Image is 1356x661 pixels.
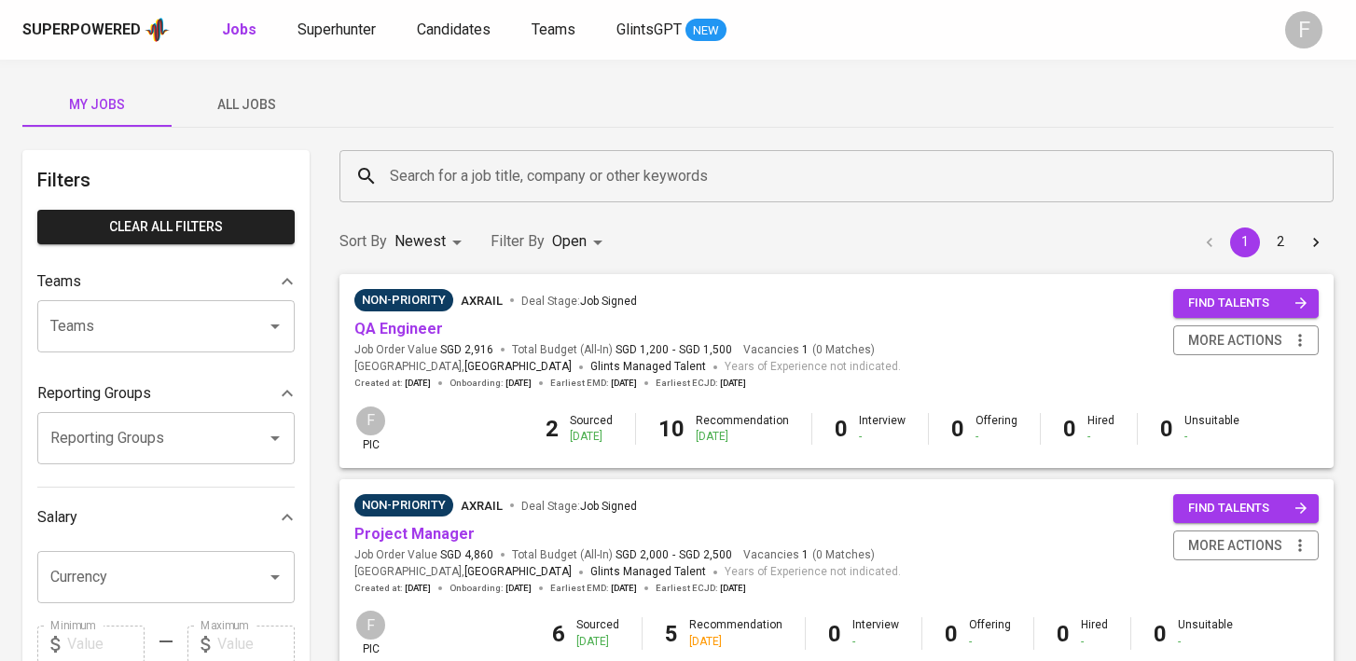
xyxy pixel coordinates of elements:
[975,413,1017,445] div: Offering
[37,210,295,244] button: Clear All filters
[354,289,453,311] div: Sufficient Talents in Pipeline
[975,429,1017,445] div: -
[570,429,613,445] div: [DATE]
[1178,617,1233,649] div: Unsuitable
[743,342,875,358] span: Vacancies ( 0 Matches )
[696,413,789,445] div: Recommendation
[1173,530,1319,561] button: more actions
[835,416,848,442] b: 0
[1184,413,1239,445] div: Unsuitable
[1081,634,1108,650] div: -
[1063,416,1076,442] b: 0
[354,582,431,595] span: Created at :
[461,499,503,513] span: Axrail
[656,377,746,390] span: Earliest ECJD :
[616,19,726,42] a: GlintsGPT NEW
[616,547,669,563] span: SGD 2,000
[262,425,288,451] button: Open
[464,358,572,377] span: [GEOGRAPHIC_DATA]
[685,21,726,40] span: NEW
[354,405,387,437] div: F
[616,21,682,38] span: GlintsGPT
[505,582,532,595] span: [DATE]
[1160,416,1173,442] b: 0
[679,342,732,358] span: SGD 1,500
[743,547,875,563] span: Vacancies ( 0 Matches )
[1154,621,1167,647] b: 0
[222,19,260,42] a: Jobs
[354,496,453,515] span: Non-Priority
[440,547,493,563] span: SGD 4,860
[689,634,782,650] div: [DATE]
[689,617,782,649] div: Recommendation
[183,93,310,117] span: All Jobs
[1230,227,1260,257] button: page 1
[945,621,958,647] b: 0
[339,230,387,253] p: Sort By
[951,416,964,442] b: 0
[52,215,280,239] span: Clear All filters
[1188,293,1308,314] span: find talents
[1087,413,1114,445] div: Hired
[828,621,841,647] b: 0
[1266,227,1295,257] button: Go to page 2
[1285,11,1322,48] div: F
[969,617,1011,649] div: Offering
[491,230,545,253] p: Filter By
[394,225,468,259] div: Newest
[590,565,706,578] span: Glints Managed Talent
[297,21,376,38] span: Superhunter
[552,225,609,259] div: Open
[532,21,575,38] span: Teams
[37,375,295,412] div: Reporting Groups
[354,525,475,543] a: Project Manager
[570,413,613,445] div: Sourced
[450,377,532,390] span: Onboarding :
[1057,621,1070,647] b: 0
[450,582,532,595] span: Onboarding :
[37,270,81,293] p: Teams
[665,621,678,647] b: 5
[696,429,789,445] div: [DATE]
[1087,429,1114,445] div: -
[552,232,587,250] span: Open
[22,16,170,44] a: Superpoweredapp logo
[1173,494,1319,523] button: find talents
[1081,617,1108,649] div: Hired
[521,295,637,308] span: Deal Stage :
[611,582,637,595] span: [DATE]
[354,494,453,516] div: Sufficient Talents in Pipeline
[505,377,532,390] span: [DATE]
[262,313,288,339] button: Open
[576,617,619,649] div: Sourced
[1188,498,1308,519] span: find talents
[417,19,494,42] a: Candidates
[1173,289,1319,318] button: find talents
[37,263,295,300] div: Teams
[546,416,559,442] b: 2
[354,320,443,337] a: QA Engineer
[799,342,809,358] span: 1
[37,506,77,529] p: Salary
[354,291,453,310] span: Non-Priority
[576,634,619,650] div: [DATE]
[394,230,446,253] p: Newest
[1192,227,1334,257] nav: pagination navigation
[720,377,746,390] span: [DATE]
[464,563,572,582] span: [GEOGRAPHIC_DATA]
[521,500,637,513] span: Deal Stage :
[354,405,387,453] div: pic
[616,342,669,358] span: SGD 1,200
[1301,227,1331,257] button: Go to next page
[656,582,746,595] span: Earliest ECJD :
[969,634,1011,650] div: -
[354,609,387,641] div: F
[417,21,491,38] span: Candidates
[859,429,906,445] div: -
[297,19,380,42] a: Superhunter
[672,342,675,358] span: -
[512,547,732,563] span: Total Budget (All-In)
[550,582,637,595] span: Earliest EMD :
[34,93,160,117] span: My Jobs
[1188,329,1282,352] span: more actions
